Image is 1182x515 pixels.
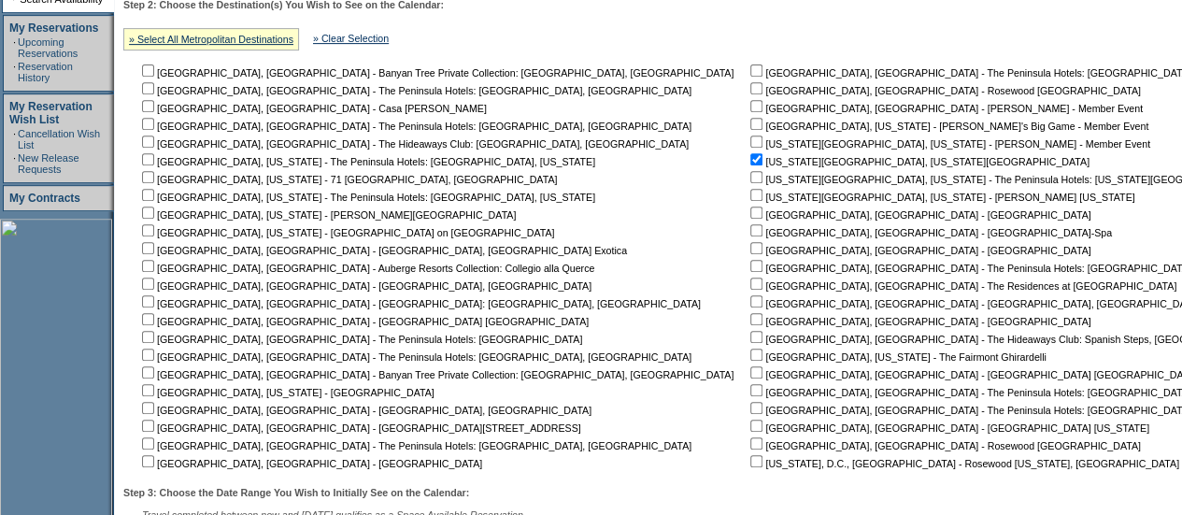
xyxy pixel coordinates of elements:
nobr: [GEOGRAPHIC_DATA], [GEOGRAPHIC_DATA] - The Peninsula Hotels: [GEOGRAPHIC_DATA] [138,334,582,345]
nobr: [GEOGRAPHIC_DATA], [GEOGRAPHIC_DATA] - [GEOGRAPHIC_DATA], [GEOGRAPHIC_DATA] [138,280,591,292]
nobr: [GEOGRAPHIC_DATA], [GEOGRAPHIC_DATA] - [GEOGRAPHIC_DATA] [US_STATE] [747,422,1149,434]
nobr: [GEOGRAPHIC_DATA], [GEOGRAPHIC_DATA] - Banyan Tree Private Collection: [GEOGRAPHIC_DATA], [GEOGRA... [138,369,733,380]
nobr: [GEOGRAPHIC_DATA], [GEOGRAPHIC_DATA] - Rosewood [GEOGRAPHIC_DATA] [747,440,1140,451]
nobr: [GEOGRAPHIC_DATA], [GEOGRAPHIC_DATA] - The Peninsula Hotels: [GEOGRAPHIC_DATA], [GEOGRAPHIC_DATA] [138,85,691,96]
nobr: [GEOGRAPHIC_DATA], [GEOGRAPHIC_DATA] - [GEOGRAPHIC_DATA] [747,316,1090,327]
a: My Contracts [9,192,80,205]
a: My Reservations [9,21,98,35]
nobr: [GEOGRAPHIC_DATA], [US_STATE] - The Fairmont Ghirardelli [747,351,1046,363]
nobr: [GEOGRAPHIC_DATA], [GEOGRAPHIC_DATA] - [GEOGRAPHIC_DATA]-Spa [747,227,1112,238]
nobr: [GEOGRAPHIC_DATA], [US_STATE] - [GEOGRAPHIC_DATA] [138,387,434,398]
nobr: [GEOGRAPHIC_DATA], [US_STATE] - [PERSON_NAME][GEOGRAPHIC_DATA] [138,209,516,221]
nobr: [GEOGRAPHIC_DATA], [US_STATE] - [GEOGRAPHIC_DATA] on [GEOGRAPHIC_DATA] [138,227,554,238]
a: Reservation History [18,61,73,83]
a: Cancellation Wish List [18,128,100,150]
nobr: [GEOGRAPHIC_DATA], [US_STATE] - The Peninsula Hotels: [GEOGRAPHIC_DATA], [US_STATE] [138,192,595,203]
nobr: [GEOGRAPHIC_DATA], [GEOGRAPHIC_DATA] - The Peninsula Hotels: [GEOGRAPHIC_DATA], [GEOGRAPHIC_DATA] [138,351,691,363]
nobr: [US_STATE], D.C., [GEOGRAPHIC_DATA] - Rosewood [US_STATE], [GEOGRAPHIC_DATA] [747,458,1179,469]
nobr: [GEOGRAPHIC_DATA], [GEOGRAPHIC_DATA] - The Hideaways Club: [GEOGRAPHIC_DATA], [GEOGRAPHIC_DATA] [138,138,689,150]
a: » Clear Selection [313,33,389,44]
nobr: [GEOGRAPHIC_DATA], [GEOGRAPHIC_DATA] - The Peninsula Hotels: [GEOGRAPHIC_DATA], [GEOGRAPHIC_DATA] [138,440,691,451]
nobr: [GEOGRAPHIC_DATA], [US_STATE] - [PERSON_NAME]'s Big Game - Member Event [747,121,1148,132]
a: My Reservation Wish List [9,100,93,126]
a: Upcoming Reservations [18,36,78,59]
nobr: [GEOGRAPHIC_DATA], [US_STATE] - 71 [GEOGRAPHIC_DATA], [GEOGRAPHIC_DATA] [138,174,557,185]
nobr: [GEOGRAPHIC_DATA], [GEOGRAPHIC_DATA] - [GEOGRAPHIC_DATA]: [GEOGRAPHIC_DATA], [GEOGRAPHIC_DATA] [138,298,701,309]
nobr: [US_STATE][GEOGRAPHIC_DATA], [US_STATE][GEOGRAPHIC_DATA] [747,156,1089,167]
b: Step 3: Choose the Date Range You Wish to Initially See on the Calendar: [123,487,469,498]
nobr: [GEOGRAPHIC_DATA], [GEOGRAPHIC_DATA] - [GEOGRAPHIC_DATA] [747,245,1090,256]
a: New Release Requests [18,152,78,175]
nobr: [US_STATE][GEOGRAPHIC_DATA], [US_STATE] - [PERSON_NAME] [US_STATE] [747,192,1134,203]
nobr: [GEOGRAPHIC_DATA], [GEOGRAPHIC_DATA] - Rosewood [GEOGRAPHIC_DATA] [747,85,1140,96]
nobr: [GEOGRAPHIC_DATA], [US_STATE] - The Peninsula Hotels: [GEOGRAPHIC_DATA], [US_STATE] [138,156,595,167]
nobr: [GEOGRAPHIC_DATA], [GEOGRAPHIC_DATA] - [GEOGRAPHIC_DATA] [GEOGRAPHIC_DATA] [138,316,589,327]
a: » Select All Metropolitan Destinations [129,34,293,45]
nobr: [GEOGRAPHIC_DATA], [GEOGRAPHIC_DATA] - [PERSON_NAME] - Member Event [747,103,1143,114]
td: · [13,128,16,150]
nobr: [GEOGRAPHIC_DATA], [GEOGRAPHIC_DATA] - [GEOGRAPHIC_DATA], [GEOGRAPHIC_DATA] [138,405,591,416]
td: · [13,36,16,59]
nobr: [GEOGRAPHIC_DATA], [GEOGRAPHIC_DATA] - [GEOGRAPHIC_DATA], [GEOGRAPHIC_DATA] Exotica [138,245,627,256]
nobr: [GEOGRAPHIC_DATA], [GEOGRAPHIC_DATA] - Banyan Tree Private Collection: [GEOGRAPHIC_DATA], [GEOGRA... [138,67,733,79]
nobr: [GEOGRAPHIC_DATA], [GEOGRAPHIC_DATA] - Casa [PERSON_NAME] [138,103,487,114]
td: · [13,152,16,175]
nobr: [GEOGRAPHIC_DATA], [GEOGRAPHIC_DATA] - The Residences at [GEOGRAPHIC_DATA] [747,280,1176,292]
td: · [13,61,16,83]
nobr: [US_STATE][GEOGRAPHIC_DATA], [US_STATE] - [PERSON_NAME] - Member Event [747,138,1150,150]
nobr: [GEOGRAPHIC_DATA], [GEOGRAPHIC_DATA] - [GEOGRAPHIC_DATA][STREET_ADDRESS] [138,422,581,434]
nobr: [GEOGRAPHIC_DATA], [GEOGRAPHIC_DATA] - [GEOGRAPHIC_DATA] [138,458,482,469]
nobr: [GEOGRAPHIC_DATA], [GEOGRAPHIC_DATA] - Auberge Resorts Collection: Collegio alla Querce [138,263,594,274]
nobr: [GEOGRAPHIC_DATA], [GEOGRAPHIC_DATA] - [GEOGRAPHIC_DATA] [747,209,1090,221]
nobr: [GEOGRAPHIC_DATA], [GEOGRAPHIC_DATA] - The Peninsula Hotels: [GEOGRAPHIC_DATA], [GEOGRAPHIC_DATA] [138,121,691,132]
